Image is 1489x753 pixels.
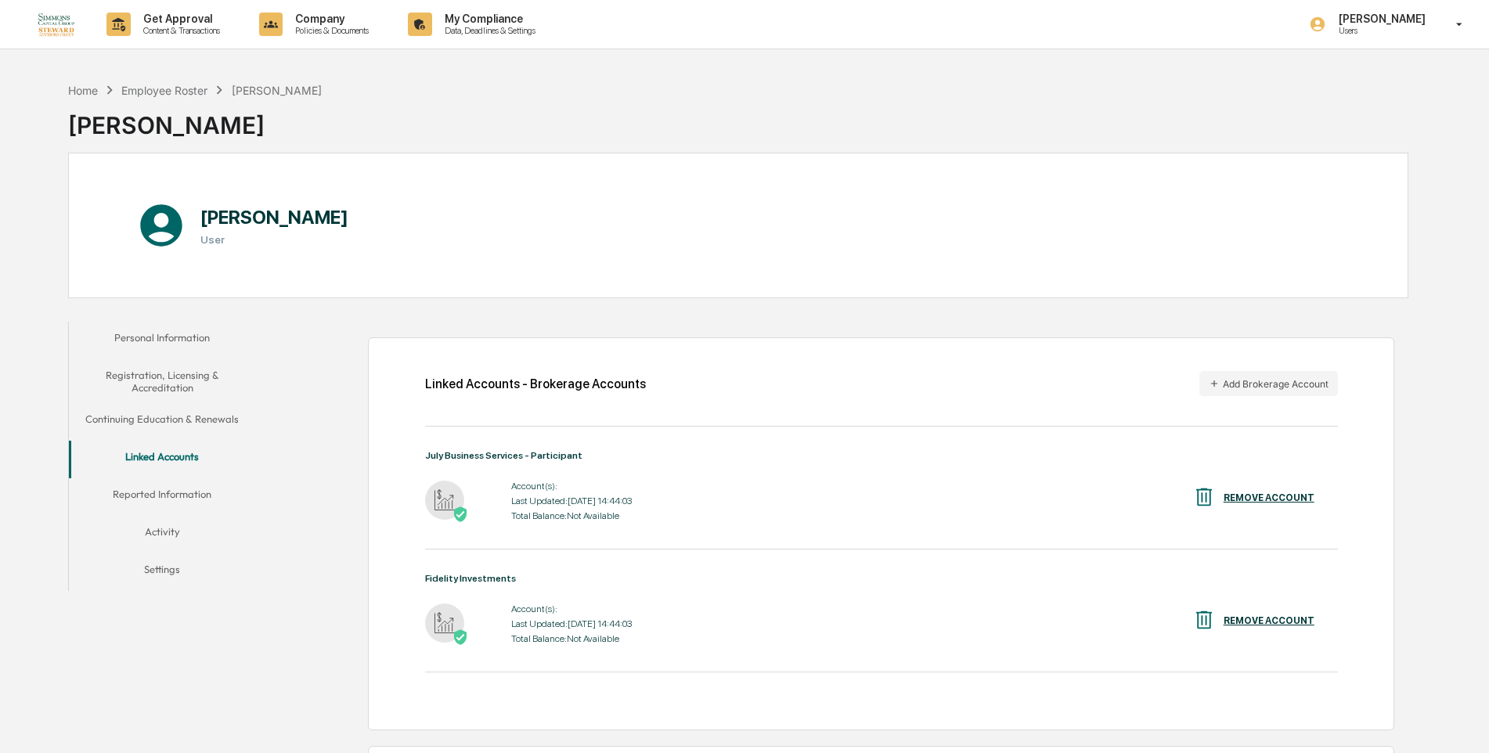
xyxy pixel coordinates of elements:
[232,84,322,97] div: [PERSON_NAME]
[200,233,348,246] h3: User
[452,629,468,645] img: Active
[69,553,256,591] button: Settings
[69,478,256,516] button: Reported Information
[1439,701,1481,744] iframe: Open customer support
[452,506,468,522] img: Active
[69,322,256,592] div: secondary tabs example
[1192,608,1216,632] img: REMOVE ACCOUNT
[511,618,632,629] div: Last Updated: [DATE] 14:44:03
[511,495,632,506] div: Last Updated: [DATE] 14:44:03
[511,481,632,492] div: Account(s):
[69,403,256,441] button: Continuing Education & Renewals
[38,12,75,36] img: logo
[121,84,207,97] div: Employee Roster
[425,376,646,391] div: Linked Accounts - Brokerage Accounts
[511,510,632,521] div: Total Balance: Not Available
[131,25,228,36] p: Content & Transactions
[131,13,228,25] p: Get Approval
[425,603,464,643] img: Fidelity Investments - Active
[1224,492,1314,503] div: REMOVE ACCOUNT
[425,573,1338,584] div: Fidelity Investments
[69,359,256,404] button: Registration, Licensing & Accreditation
[511,603,632,614] div: Account(s):
[511,633,632,644] div: Total Balance: Not Available
[432,13,543,25] p: My Compliance
[68,99,322,139] div: [PERSON_NAME]
[69,322,256,359] button: Personal Information
[1326,13,1433,25] p: [PERSON_NAME]
[432,25,543,36] p: Data, Deadlines & Settings
[1199,371,1338,396] button: Add Brokerage Account
[425,450,1338,461] div: July Business Services - Participant
[283,13,377,25] p: Company
[1326,25,1433,36] p: Users
[1224,615,1314,626] div: REMOVE ACCOUNT
[283,25,377,36] p: Policies & Documents
[200,206,348,229] h1: [PERSON_NAME]
[68,84,98,97] div: Home
[1192,485,1216,509] img: REMOVE ACCOUNT
[69,516,256,553] button: Activity
[425,481,464,520] img: July Business Services - Participant - Active
[69,441,256,478] button: Linked Accounts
